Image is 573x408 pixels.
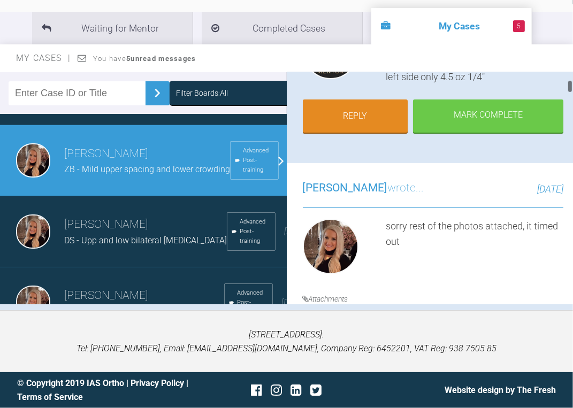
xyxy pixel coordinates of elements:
img: Emma Wall [303,219,358,274]
span: Advanced Post-training [243,146,274,175]
img: Emma Wall [16,214,50,249]
input: Enter Case ID or Title [9,81,146,105]
span: 5 [513,20,525,32]
li: Completed Cases [202,12,362,44]
strong: 5 unread messages [126,55,196,63]
img: chevronRight.28bd32b0.svg [149,84,166,102]
h3: [PERSON_NAME] [64,215,227,234]
span: You have [93,55,196,63]
div: © Copyright 2019 IAS Ortho | | [17,376,197,404]
h4: Attachments [303,293,564,305]
span: Advanced Post-training [237,288,268,317]
span: ZB - Mild upper spacing and lower crowding [64,164,230,174]
span: [PERSON_NAME] [303,181,388,194]
img: Emma Wall [16,286,50,320]
p: [STREET_ADDRESS]. Tel: [PHONE_NUMBER], Email: [EMAIL_ADDRESS][DOMAIN_NAME], Company Reg: 6452201,... [17,328,556,355]
span: DS - Upp and low bilateral [MEDICAL_DATA] [64,235,227,245]
div: Mark Complete [413,99,563,133]
a: Terms of Service [17,392,83,402]
h3: [PERSON_NAME] [64,287,224,305]
div: sorry rest of the photos attached, it timed out [386,219,564,279]
li: My Cases [371,8,532,44]
div: Filter Boards: All [176,87,228,99]
img: Emma Wall [16,143,50,178]
a: Reply [303,99,408,133]
a: Website design by The Fresh [445,385,556,395]
h3: [PERSON_NAME] [64,145,230,163]
h3: wrote... [303,179,424,197]
a: Privacy Policy [131,378,184,388]
span: My Cases [16,53,71,63]
span: Advanced Post-training [240,217,271,246]
span: [DATE] [537,183,563,195]
li: Waiting for Mentor [32,12,193,44]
